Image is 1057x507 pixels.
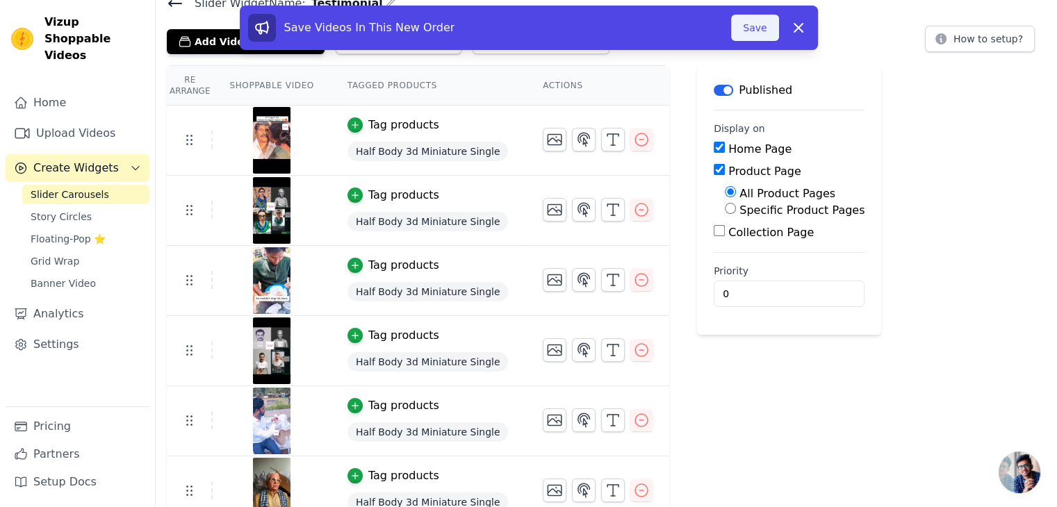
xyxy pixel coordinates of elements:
[543,268,566,292] button: Change Thumbnail
[6,154,149,182] button: Create Widgets
[213,66,330,106] th: Shoppable Video
[526,66,669,106] th: Actions
[252,177,291,244] img: reel-preview-nn1agk-f7.myshopify.com-3601741237140456292_6816657598.jpeg
[347,142,509,161] span: Half Body 3d Miniature Single
[543,128,566,151] button: Change Thumbnail
[728,165,801,178] label: Product Page
[22,185,149,204] a: Slider Carousels
[347,397,439,414] button: Tag products
[368,467,439,484] div: Tag products
[739,187,835,200] label: All Product Pages
[347,352,509,372] span: Half Body 3d Miniature Single
[22,274,149,293] a: Banner Video
[22,251,149,271] a: Grid Wrap
[714,264,865,278] label: Priority
[22,207,149,226] a: Story Circles
[284,21,455,34] span: Save Videos In This New Order
[31,276,96,290] span: Banner Video
[22,229,149,249] a: Floating-Pop ⭐
[347,187,439,203] button: Tag products
[543,338,566,362] button: Change Thumbnail
[252,107,291,174] img: reel-preview-nn1agk-f7.myshopify.com-3635943095121457253_6816657598.jpeg
[347,467,439,484] button: Tag products
[368,327,439,344] div: Tag products
[368,117,439,133] div: Tag products
[252,317,291,384] img: reel-preview-nn1agk-f7.myshopify.com-3603377703457247393_6816657598.jpeg
[728,226,814,239] label: Collection Page
[331,66,526,106] th: Tagged Products
[347,212,509,231] span: Half Body 3d Miniature Single
[167,66,213,106] th: Re Arrange
[6,89,149,117] a: Home
[6,440,149,468] a: Partners
[347,327,439,344] button: Tag products
[6,413,149,440] a: Pricing
[31,254,79,268] span: Grid Wrap
[347,117,439,133] button: Tag products
[31,210,92,224] span: Story Circles
[6,468,149,496] a: Setup Docs
[543,408,566,432] button: Change Thumbnail
[368,397,439,414] div: Tag products
[347,257,439,274] button: Tag products
[33,160,119,176] span: Create Widgets
[731,15,778,41] button: Save
[347,422,509,442] span: Half Body 3d Miniature Single
[739,203,865,217] label: Specific Product Pages
[6,331,149,358] a: Settings
[347,282,509,301] span: Half Body 3d Miniature Single
[543,198,566,222] button: Change Thumbnail
[368,187,439,203] div: Tag products
[543,479,566,502] button: Change Thumbnail
[6,300,149,328] a: Analytics
[999,451,1040,493] div: Open chat
[31,188,109,201] span: Slider Carousels
[714,122,765,135] legend: Display on
[728,142,792,156] label: Home Page
[252,388,291,454] img: reel-preview-nn1agk-f7.myshopify.com-3631705181566966576_6816657598.jpeg
[739,82,792,99] p: Published
[31,232,106,246] span: Floating-Pop ⭐
[252,247,291,314] img: reel-preview-nn1agk-f7.myshopify.com-3622130054818790459_6816657598.jpeg
[368,257,439,274] div: Tag products
[6,119,149,147] a: Upload Videos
